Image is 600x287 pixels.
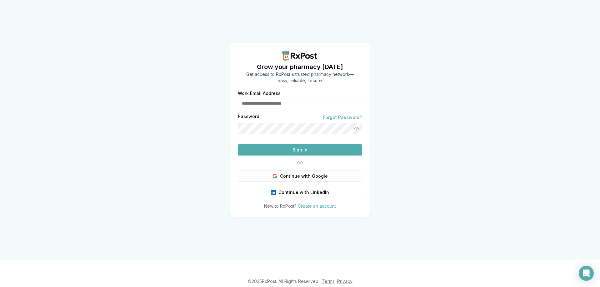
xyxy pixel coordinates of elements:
button: Show password [351,123,362,134]
h1: Grow your pharmacy [DATE] [246,62,354,71]
label: Work Email Address [238,91,362,96]
img: RxPost Logo [280,51,320,61]
a: Terms [322,279,335,284]
button: Continue with Google [238,171,362,182]
div: Open Intercom Messenger [579,266,594,281]
a: Create an account [298,203,336,209]
a: Forgot Password? [323,114,362,121]
button: Sign In [238,144,362,156]
span: OR [295,161,305,166]
p: Get access to RxPost's trusted pharmacy network— easy, reliable, secure. [246,71,354,84]
img: Google [272,174,277,179]
button: Continue with LinkedIn [238,187,362,198]
a: Privacy [337,279,352,284]
label: Password [238,114,259,121]
img: LinkedIn [271,190,276,195]
span: New to RxPost? [264,203,297,209]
